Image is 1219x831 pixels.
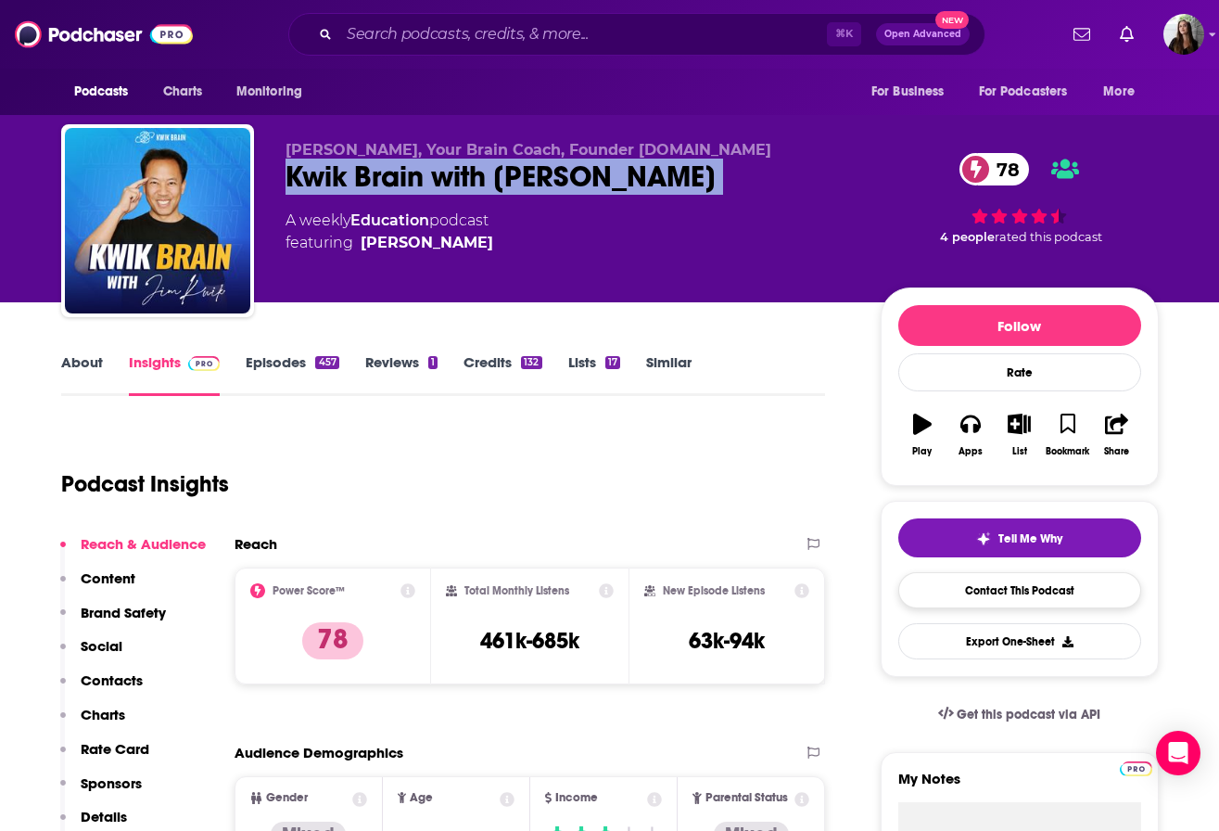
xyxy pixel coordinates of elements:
[1044,402,1092,468] button: Bookmark
[940,230,995,244] span: 4 people
[286,210,493,254] div: A weekly podcast
[976,531,991,546] img: tell me why sparkle
[978,153,1029,185] span: 78
[302,622,363,659] p: 78
[288,13,985,56] div: Search podcasts, credits, & more...
[428,356,438,369] div: 1
[129,353,221,396] a: InsightsPodchaser Pro
[463,353,541,396] a: Credits132
[663,584,765,597] h2: New Episode Listens
[350,211,429,229] a: Education
[236,79,302,105] span: Monitoring
[81,740,149,758] p: Rate Card
[1163,14,1204,55] button: Show profile menu
[315,356,338,369] div: 457
[81,569,135,587] p: Content
[876,23,970,45] button: Open AdvancedNew
[163,79,203,105] span: Charts
[898,623,1141,659] button: Export One-Sheet
[1163,14,1204,55] span: Logged in as bnmartinn
[1046,446,1089,457] div: Bookmark
[81,706,125,723] p: Charts
[60,671,143,706] button: Contacts
[555,792,598,804] span: Income
[646,353,692,396] a: Similar
[998,531,1062,546] span: Tell Me Why
[858,74,968,109] button: open menu
[1103,79,1135,105] span: More
[61,353,103,396] a: About
[898,572,1141,608] a: Contact This Podcast
[81,535,206,553] p: Reach & Audience
[881,141,1159,256] div: 78 4 peoplerated this podcast
[689,627,765,655] h3: 63k-94k
[898,770,1141,802] label: My Notes
[60,706,125,740] button: Charts
[81,671,143,689] p: Contacts
[1156,731,1200,775] div: Open Intercom Messenger
[81,604,166,621] p: Brand Safety
[912,446,932,457] div: Play
[273,584,345,597] h2: Power Score™
[65,128,250,313] img: Kwik Brain with Jim Kwik
[959,153,1029,185] a: 78
[61,470,229,498] h1: Podcast Insights
[1120,761,1152,776] img: Podchaser Pro
[361,232,493,254] a: Jim Kwik
[1120,759,1152,776] a: Pro website
[266,792,308,804] span: Gender
[339,19,827,49] input: Search podcasts, credits, & more...
[60,740,149,774] button: Rate Card
[568,353,620,396] a: Lists17
[151,74,214,109] a: Charts
[60,774,142,809] button: Sponsors
[74,79,129,105] span: Podcasts
[871,79,945,105] span: For Business
[60,604,166,638] button: Brand Safety
[1012,446,1027,457] div: List
[61,74,153,109] button: open menu
[60,535,206,569] button: Reach & Audience
[957,707,1100,722] span: Get this podcast via API
[935,11,969,29] span: New
[898,305,1141,346] button: Follow
[1104,446,1129,457] div: Share
[959,446,983,457] div: Apps
[15,17,193,52] img: Podchaser - Follow, Share and Rate Podcasts
[81,774,142,792] p: Sponsors
[188,356,221,371] img: Podchaser Pro
[923,692,1116,737] a: Get this podcast via API
[1112,19,1141,50] a: Show notifications dropdown
[81,637,122,655] p: Social
[884,30,961,39] span: Open Advanced
[60,569,135,604] button: Content
[967,74,1095,109] button: open menu
[464,584,569,597] h2: Total Monthly Listens
[286,141,771,159] span: [PERSON_NAME], Your Brain Coach, Founder [DOMAIN_NAME]
[979,79,1068,105] span: For Podcasters
[898,353,1141,391] div: Rate
[995,230,1102,244] span: rated this podcast
[827,22,861,46] span: ⌘ K
[286,232,493,254] span: featuring
[1066,19,1098,50] a: Show notifications dropdown
[246,353,338,396] a: Episodes457
[1090,74,1158,109] button: open menu
[235,744,403,761] h2: Audience Demographics
[1092,402,1140,468] button: Share
[521,356,541,369] div: 132
[81,808,127,825] p: Details
[995,402,1043,468] button: List
[60,637,122,671] button: Social
[946,402,995,468] button: Apps
[410,792,433,804] span: Age
[898,402,946,468] button: Play
[898,518,1141,557] button: tell me why sparkleTell Me Why
[223,74,326,109] button: open menu
[605,356,620,369] div: 17
[365,353,438,396] a: Reviews1
[480,627,579,655] h3: 461k-685k
[235,535,277,553] h2: Reach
